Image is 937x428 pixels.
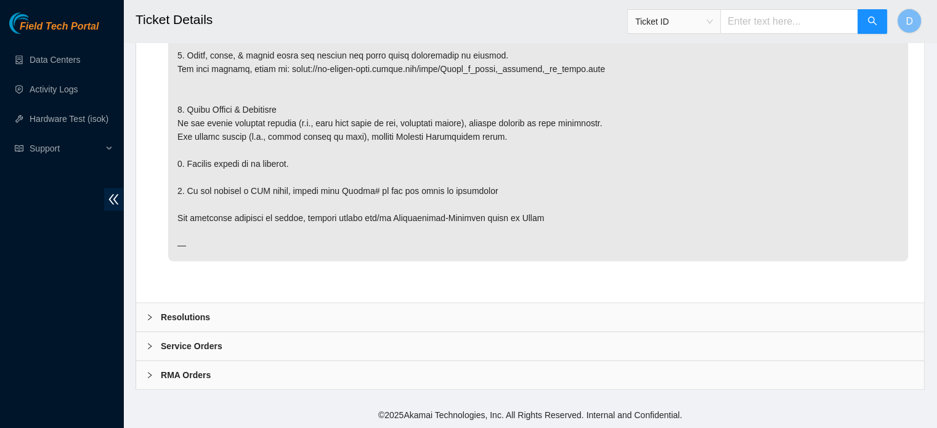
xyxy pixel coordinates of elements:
b: Service Orders [161,339,222,353]
span: right [146,371,153,379]
button: D [897,9,922,33]
a: Akamai TechnologiesField Tech Portal [9,22,99,38]
span: read [15,144,23,153]
div: Service Orders [136,332,924,360]
div: RMA Orders [136,361,924,389]
a: Activity Logs [30,84,78,94]
span: Support [30,136,102,161]
span: search [867,16,877,28]
input: Enter text here... [720,9,858,34]
a: Data Centers [30,55,80,65]
a: Hardware Test (isok) [30,114,108,124]
span: Ticket ID [635,12,713,31]
div: Resolutions [136,303,924,331]
img: Akamai Technologies [9,12,62,34]
b: RMA Orders [161,368,211,382]
span: D [906,14,913,29]
footer: © 2025 Akamai Technologies, Inc. All Rights Reserved. Internal and Confidential. [123,402,937,428]
span: right [146,342,153,350]
span: right [146,313,153,321]
b: Resolutions [161,310,210,324]
button: search [858,9,887,34]
span: Field Tech Portal [20,21,99,33]
span: double-left [104,188,123,211]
